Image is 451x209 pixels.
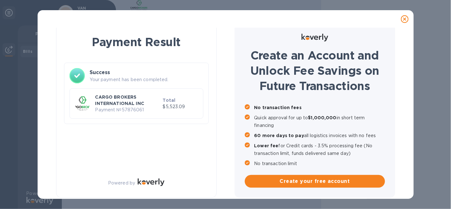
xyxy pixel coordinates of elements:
[67,34,206,50] h1: Payment Result
[250,178,380,185] span: Create your free account
[254,142,385,157] p: for Credit cards - 3.5% processing fee (No transaction limit, funds delivered same day)
[254,160,385,167] p: No transaction limit
[245,175,385,188] button: Create your free account
[90,69,203,76] h3: Success
[254,114,385,129] p: Quick approval for up to in short term financing
[95,94,160,107] p: CARGO BROKERS INTERNATIONAL INC
[163,103,198,110] p: $5,523.09
[245,48,385,94] h1: Create an Account and Unlock Fee Savings on Future Transactions
[254,143,279,148] b: Lower fee
[163,98,176,103] b: Total
[254,133,304,138] b: 60 more days to pay
[138,178,164,186] img: Logo
[302,34,328,41] img: Logo
[308,115,337,120] b: $1,000,000
[95,107,160,113] p: Payment № 57876061
[108,180,135,186] p: Powered by
[254,105,302,110] b: No transaction fees
[254,132,385,139] p: all logistics invoices with no fees
[90,76,203,83] p: Your payment has been completed.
